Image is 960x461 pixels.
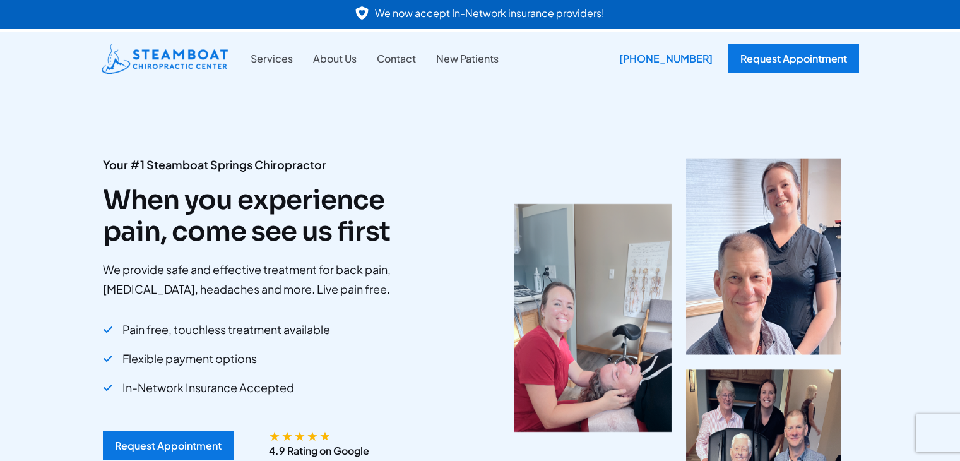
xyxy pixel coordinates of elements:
[307,431,318,440] span: ★
[122,376,294,399] span: In-Network Insurance Accepted
[367,51,426,67] a: Contact
[319,431,331,440] span: ★
[122,347,257,370] span: Flexible payment options
[269,431,280,440] span: ★
[269,443,369,459] p: 4.9 Rating on Google
[115,441,222,451] div: Request Appointment
[103,157,326,172] strong: Your #1 Steamboat Springs Chiropractor
[281,431,293,440] span: ★
[240,51,509,67] nav: Site Navigation
[103,184,435,248] h2: When you experience pain, come see us first
[426,51,509,67] a: New Patients
[103,431,234,460] a: Request Appointment
[728,44,859,73] a: Request Appointment
[610,44,722,73] div: [PHONE_NUMBER]
[269,431,332,440] div: 4.9/5
[294,431,305,440] span: ★
[122,318,330,341] span: Pain free, touchless treatment available
[240,51,303,67] a: Services
[103,260,435,299] p: We provide safe and effective treatment for back pain, [MEDICAL_DATA], headaches and more. Live p...
[102,44,228,74] img: Steamboat Chiropractic Center
[610,44,716,73] a: [PHONE_NUMBER]
[303,51,367,67] a: About Us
